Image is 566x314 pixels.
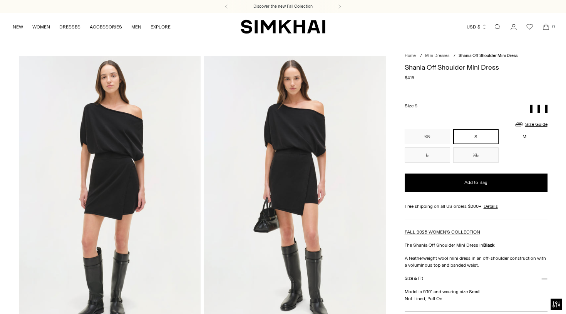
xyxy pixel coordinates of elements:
div: Free shipping on all US orders $200+ [405,203,548,210]
label: Size: [405,102,417,110]
button: Size & Fit [405,269,548,288]
a: Open cart modal [538,19,554,35]
h3: Size & Fit [405,276,423,281]
nav: breadcrumbs [405,53,548,59]
strong: Black [483,242,494,248]
a: SIMKHAI [241,19,325,34]
button: L [405,147,450,163]
a: Discover the new Fall Collection [253,3,313,10]
button: USD $ [467,18,487,35]
span: Add to Bag [464,179,487,186]
button: S [453,129,499,144]
button: M [502,129,547,144]
h1: Shania Off Shoulder Mini Dress [405,64,548,71]
button: Add to Bag [405,174,548,192]
p: Model is 5'10" and wearing size Small Not Lined, Pull On [405,288,548,302]
span: S [415,104,417,109]
a: DRESSES [59,18,80,35]
a: EXPLORE [151,18,171,35]
div: / [454,53,455,59]
a: Open search modal [490,19,505,35]
a: Mini Dresses [425,53,449,58]
button: XS [405,129,450,144]
a: WOMEN [32,18,50,35]
div: / [420,53,422,59]
button: XL [453,147,499,163]
span: $415 [405,74,414,81]
a: ACCESSORIES [90,18,122,35]
span: Shania Off Shoulder Mini Dress [459,53,517,58]
a: Home [405,53,416,58]
a: FALL 2025 WOMEN'S COLLECTION [405,229,480,235]
a: Details [484,203,498,210]
p: The Shania Off Shoulder Mini Dress in [405,242,548,249]
p: A featherweight wool mini dress in an off-shoulder construction with a voluminous top and banded ... [405,255,548,269]
a: Go to the account page [506,19,521,35]
a: NEW [13,18,23,35]
span: 0 [550,23,557,30]
a: Size Guide [514,119,548,129]
a: Wishlist [522,19,538,35]
a: MEN [131,18,141,35]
